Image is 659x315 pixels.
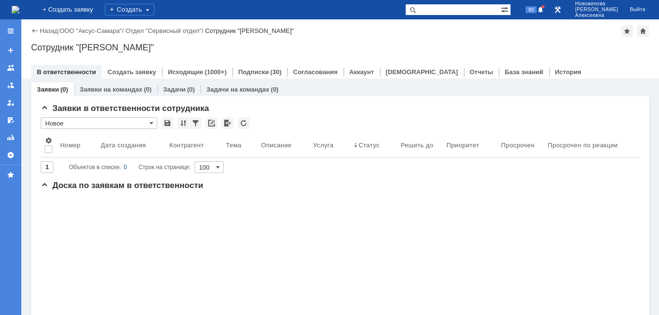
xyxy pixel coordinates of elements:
a: История [555,68,581,76]
span: Алексеевна [575,13,618,18]
th: Услуга [309,133,350,157]
div: Скопировать ссылку на список [206,117,217,129]
a: Создать заявку [3,43,18,58]
div: Сортировка... [178,117,189,129]
div: (0) [144,86,151,93]
a: В ответственности [37,68,96,76]
div: Контрагент [169,142,204,149]
div: Просрочен [501,142,535,149]
a: Перейти на домашнюю страницу [12,6,19,14]
a: Перейти в интерфейс администратора [552,4,563,16]
a: Подписки [238,68,269,76]
div: Просрочен по реакции [548,142,618,149]
a: Настройки [3,147,18,163]
a: Мои заявки [3,95,18,110]
div: Фильтрация... [190,117,201,129]
i: Строк на странице: [69,161,191,173]
a: Задачи на командах [206,86,269,93]
div: Экспорт списка [222,117,233,129]
span: [PERSON_NAME] [575,7,618,13]
span: Расширенный поиск [501,4,511,14]
a: Отчеты [470,68,494,76]
th: Контрагент [165,133,222,157]
a: Аккаунт [349,68,374,76]
th: Номер [56,133,97,157]
div: Тема [226,142,242,149]
a: [DEMOGRAPHIC_DATA] [386,68,458,76]
a: База знаний [505,68,543,76]
a: Исходящие [168,68,203,76]
div: (1000+) [205,68,227,76]
a: ООО "Аксус-Самара" [60,27,122,34]
a: Назад [40,27,58,34]
div: (0) [187,86,195,93]
div: Сотрудник "[PERSON_NAME]" [31,43,649,52]
a: Заявки на командах [3,60,18,76]
th: Тема [222,133,258,157]
div: Статус [359,142,379,149]
span: Настройки [45,137,52,144]
span: Заявки в ответственности сотрудника [41,104,209,113]
div: Сохранить вид [162,117,173,129]
div: | [58,27,59,34]
div: Описание [261,142,292,149]
a: Заявки на командах [80,86,142,93]
span: Доска по заявкам в ответственности [41,181,203,190]
a: Создать заявку [108,68,156,76]
th: Приоритет [443,133,497,157]
img: logo [12,6,19,14]
span: 89 [526,6,537,13]
a: Отдел "Сервисный отдел" [126,27,202,34]
div: Дата создания [101,142,146,149]
div: Приоритет [446,142,479,149]
div: (0) [60,86,68,93]
div: Номер [60,142,81,149]
a: Согласования [293,68,338,76]
div: 0 [124,161,127,173]
div: / [126,27,205,34]
div: Сделать домашней страницей [637,25,649,37]
span: Объектов в списке: [69,164,121,171]
a: Заявки в моей ответственности [3,78,18,93]
div: (0) [271,86,279,93]
span: Новоженова [575,1,618,7]
a: Мои согласования [3,112,18,128]
div: Услуга [313,142,333,149]
a: Заявки [37,86,59,93]
div: Добавить в избранное [621,25,633,37]
div: (30) [270,68,281,76]
th: Дата создания [97,133,165,157]
div: / [60,27,126,34]
div: Обновлять список [238,117,249,129]
a: Отчеты [3,130,18,145]
a: Задачи [163,86,185,93]
div: Создать [105,4,154,16]
div: Решить до [400,142,433,149]
th: Статус [350,133,397,157]
div: Сотрудник "[PERSON_NAME]" [205,27,294,34]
